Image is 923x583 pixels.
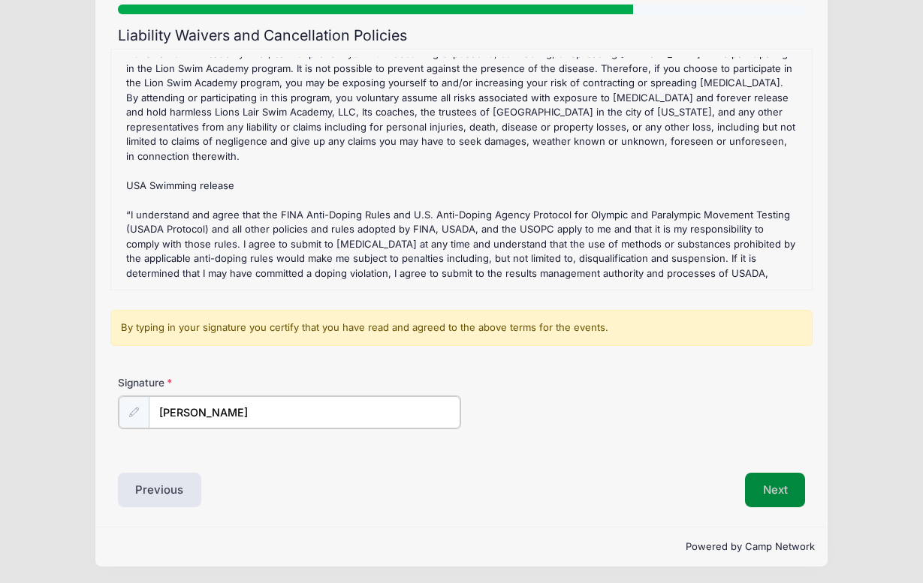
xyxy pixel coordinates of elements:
[118,473,202,507] button: Previous
[745,473,806,507] button: Next
[118,375,290,390] label: Signature
[119,57,804,282] div: : We will refund you all the session fee if you cancel one week prior the start. There is no refu...
[118,27,806,44] h2: Liability Waivers and Cancellation Policies
[108,539,816,554] p: Powered by Camp Network
[110,310,813,346] div: By typing in your signature you certify that you have read and agreed to the above terms for the ...
[149,396,461,428] input: Enter first and last name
